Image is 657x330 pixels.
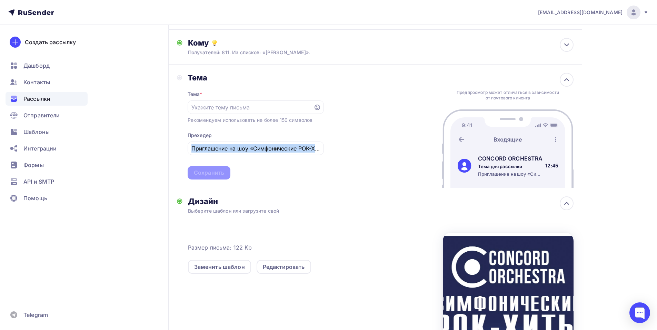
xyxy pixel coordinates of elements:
[194,263,245,271] div: Заменить шаблон
[188,243,252,252] span: Размер письма: 122 Kb
[6,108,88,122] a: Отправители
[6,59,88,72] a: Дашборд
[545,162,558,169] div: 12:45
[23,177,54,186] span: API и SMTP
[263,263,305,271] div: Редактировать
[188,196,574,206] div: Дизайн
[6,125,88,139] a: Шаблоны
[188,91,202,98] div: Тема
[455,90,561,101] div: Предпросмотр может отличаться в зависимости от почтового клиента
[538,9,623,16] span: [EMAIL_ADDRESS][DOMAIN_NAME]
[6,158,88,172] a: Формы
[188,132,212,139] div: Прехедер
[188,49,535,56] div: Получателей: 811. Из списков: «[PERSON_NAME]».
[191,103,309,111] input: Укажите тему письма
[23,144,57,153] span: Интеграции
[6,75,88,89] a: Контакты
[23,128,50,136] span: Шаблоны
[478,171,543,177] div: Приглашение на шоу «Симфонические РОК-ХИТЫ. Лучшее»
[23,194,47,202] span: Помощь
[188,73,324,82] div: Тема
[538,6,649,19] a: [EMAIL_ADDRESS][DOMAIN_NAME]
[188,38,574,48] div: Кому
[23,78,50,86] span: Контакты
[23,61,50,70] span: Дашборд
[23,95,50,103] span: Рассылки
[25,38,76,46] div: Создать рассылку
[478,163,543,169] div: Тема для рассылки
[23,311,48,319] span: Telegram
[478,154,543,163] div: CONCORD ORCHESTRA
[23,111,60,119] span: Отправители
[23,161,44,169] span: Формы
[191,144,320,153] input: Текст, который будут видеть подписчики
[188,207,535,214] div: Выберите шаблон или загрузите свой
[188,117,312,124] div: Рекомендуем использовать не более 150 символов
[6,92,88,106] a: Рассылки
